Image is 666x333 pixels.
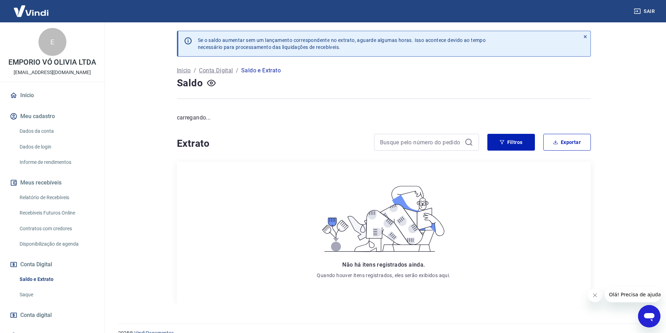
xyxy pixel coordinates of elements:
p: Se o saldo aumentar sem um lançamento correspondente no extrato, aguarde algumas horas. Isso acon... [198,37,486,51]
p: / [236,66,238,75]
span: Olá! Precisa de ajuda? [4,5,59,10]
iframe: Fechar mensagem [588,288,602,302]
span: Conta digital [20,310,52,320]
button: Sair [632,5,658,18]
button: Conta Digital [8,257,96,272]
button: Filtros [487,134,535,151]
a: Início [177,66,191,75]
p: Quando houver itens registrados, eles serão exibidos aqui. [317,272,450,279]
a: Relatório de Recebíveis [17,190,96,205]
a: Saque [17,288,96,302]
img: Vindi [8,0,54,22]
a: Início [8,88,96,103]
h4: Extrato [177,137,366,151]
iframe: Botão para abrir a janela de mensagens [638,305,660,327]
span: Não há itens registrados ainda. [342,261,425,268]
a: Recebíveis Futuros Online [17,206,96,220]
p: Saldo e Extrato [241,66,281,75]
p: / [194,66,196,75]
a: Conta Digital [199,66,233,75]
div: E [38,28,66,56]
a: Dados da conta [17,124,96,138]
input: Busque pelo número do pedido [380,137,462,147]
button: Meu cadastro [8,109,96,124]
p: [EMAIL_ADDRESS][DOMAIN_NAME] [14,69,91,76]
button: Exportar [543,134,591,151]
h4: Saldo [177,76,203,90]
iframe: Mensagem da empresa [605,287,660,302]
p: carregando... [177,114,591,122]
a: Saldo e Extrato [17,272,96,287]
a: Conta digital [8,307,96,323]
a: Informe de rendimentos [17,155,96,169]
button: Meus recebíveis [8,175,96,190]
a: Contratos com credores [17,222,96,236]
a: Dados de login [17,140,96,154]
p: EMPORIO VÓ OLIVIA LTDA [8,59,96,66]
a: Disponibilização de agenda [17,237,96,251]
